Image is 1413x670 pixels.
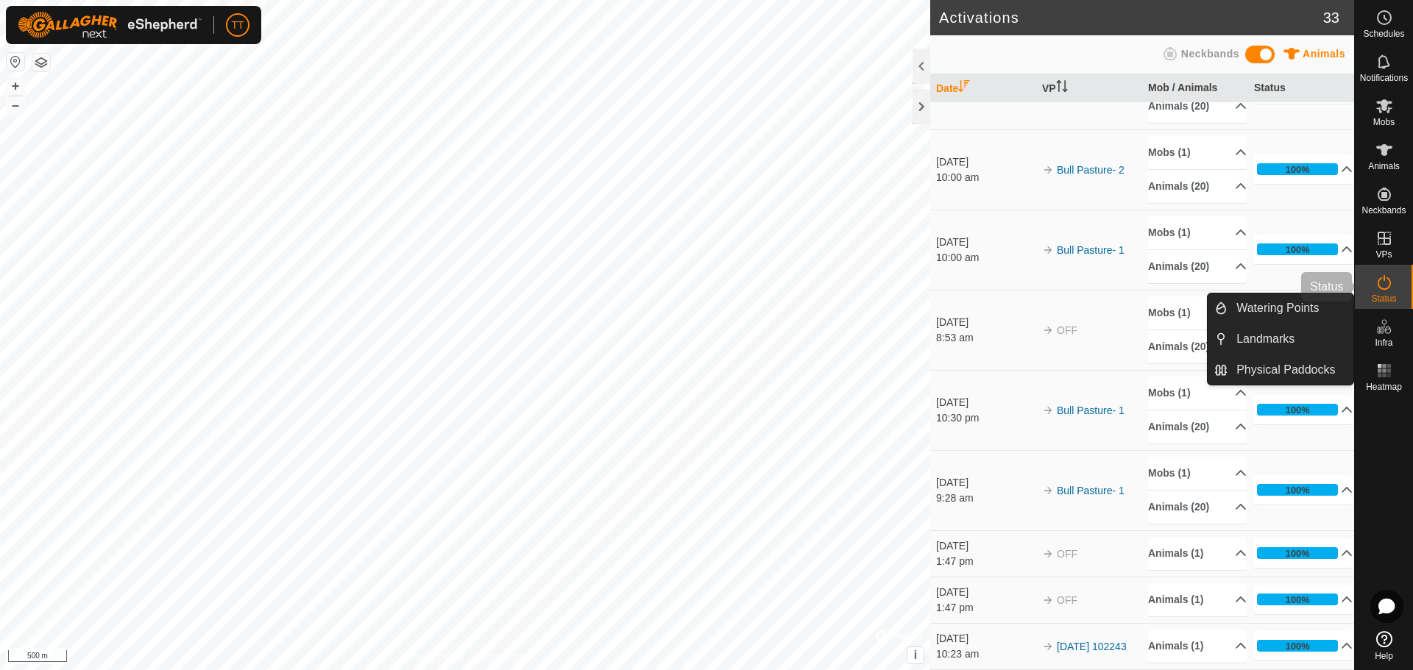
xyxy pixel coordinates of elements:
[1361,206,1406,215] span: Neckbands
[1375,338,1392,347] span: Infra
[1286,483,1310,497] div: 100%
[936,554,1035,569] div: 1:47 pm
[1057,324,1077,336] span: OFF
[1181,48,1239,60] span: Neckbands
[1042,641,1054,652] img: arrow
[1142,74,1248,103] th: Mob / Animals
[1148,250,1247,283] p-accordion-header: Animals (20)
[930,74,1036,103] th: Date
[936,250,1035,265] div: 10:00 am
[1355,625,1413,666] a: Help
[1373,118,1395,126] span: Mobs
[936,491,1035,506] div: 9:28 am
[1208,355,1353,385] li: Physical Paddocks
[1057,405,1125,416] a: Bull Pasture- 1
[1148,377,1247,410] p-accordion-header: Mobs (1)
[1360,74,1408,82] span: Notifications
[1257,243,1338,255] div: 100%
[1375,250,1392,259] span: VPs
[936,410,1035,426] div: 10:30 pm
[18,12,202,38] img: Gallagher Logo
[231,18,244,33] span: TT
[1148,491,1247,524] p-accordion-header: Animals (20)
[1042,594,1054,606] img: arrow
[907,647,924,663] button: i
[1148,296,1247,329] p-accordion-header: Mobs (1)
[1042,324,1054,336] img: arrow
[1208,324,1353,354] li: Landmarks
[1228,355,1353,385] a: Physical Paddocks
[936,585,1035,600] div: [DATE]
[1148,630,1247,663] p-accordion-header: Animals (1)
[7,96,24,114] button: –
[936,475,1035,491] div: [DATE]
[1375,652,1393,660] span: Help
[1366,382,1402,391] span: Heatmap
[1236,361,1335,379] span: Physical Paddocks
[1248,74,1354,103] th: Status
[1057,244,1125,256] a: Bull Pasture- 1
[1228,324,1353,354] a: Landmarks
[1254,154,1353,184] p-accordion-header: 100%
[1208,293,1353,323] li: Watering Points
[1036,74,1142,103] th: VP
[407,651,462,664] a: Privacy Policy
[1148,216,1247,249] p-accordion-header: Mobs (1)
[1368,162,1400,171] span: Animals
[1286,163,1310,177] div: 100%
[1057,594,1077,606] span: OFF
[1257,594,1338,605] div: 100%
[936,235,1035,250] div: [DATE]
[936,646,1035,662] div: 10:23 am
[7,53,24,71] button: Reset Map
[1257,404,1338,416] div: 100%
[936,600,1035,616] div: 1:47 pm
[958,82,970,94] p-sorticon: Activate to sort
[936,395,1035,410] div: [DATE]
[1254,395,1353,424] p-accordion-header: 100%
[936,170,1035,185] div: 10:00 am
[1148,457,1247,490] p-accordion-header: Mobs (1)
[936,154,1035,170] div: [DATE]
[1286,593,1310,607] div: 100%
[1148,410,1247,443] p-accordion-header: Animals (20)
[1042,485,1054,496] img: arrow
[936,538,1035,554] div: [DATE]
[1286,639,1310,653] div: 100%
[1042,244,1054,256] img: arrow
[1303,48,1345,60] span: Animals
[1257,163,1338,175] div: 100%
[936,330,1035,346] div: 8:53 am
[1148,170,1247,203] p-accordion-header: Animals (20)
[1254,538,1353,568] p-accordion-header: 100%
[1057,485,1125,496] a: Bull Pasture- 1
[1363,29,1404,38] span: Schedules
[1254,585,1353,614] p-accordion-header: 100%
[480,651,523,664] a: Contact Us
[1257,640,1338,652] div: 100%
[32,54,50,71] button: Map Layers
[1254,631,1353,660] p-accordion-header: 100%
[939,9,1323,26] h2: Activations
[1057,548,1077,560] span: OFF
[1228,293,1353,323] a: Watering Points
[1371,294,1396,303] span: Status
[1042,548,1054,560] img: arrow
[1257,547,1338,559] div: 100%
[1148,537,1247,570] p-accordion-header: Animals (1)
[936,631,1035,646] div: [DATE]
[1254,475,1353,505] p-accordion-header: 100%
[1148,136,1247,169] p-accordion-header: Mobs (1)
[1286,403,1310,417] div: 100%
[1148,330,1247,363] p-accordion-header: Animals (20)
[1148,90,1247,123] p-accordion-header: Animals (20)
[1236,299,1319,317] span: Watering Points
[1257,484,1338,496] div: 100%
[1254,235,1353,264] p-accordion-header: 100%
[1148,583,1247,616] p-accordion-header: Animals (1)
[914,649,917,661] span: i
[1056,82,1068,94] p-sorticon: Activate to sort
[1236,330,1295,348] span: Landmarks
[1057,164,1125,176] a: Bull Pasture- 2
[1286,546,1310,560] div: 100%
